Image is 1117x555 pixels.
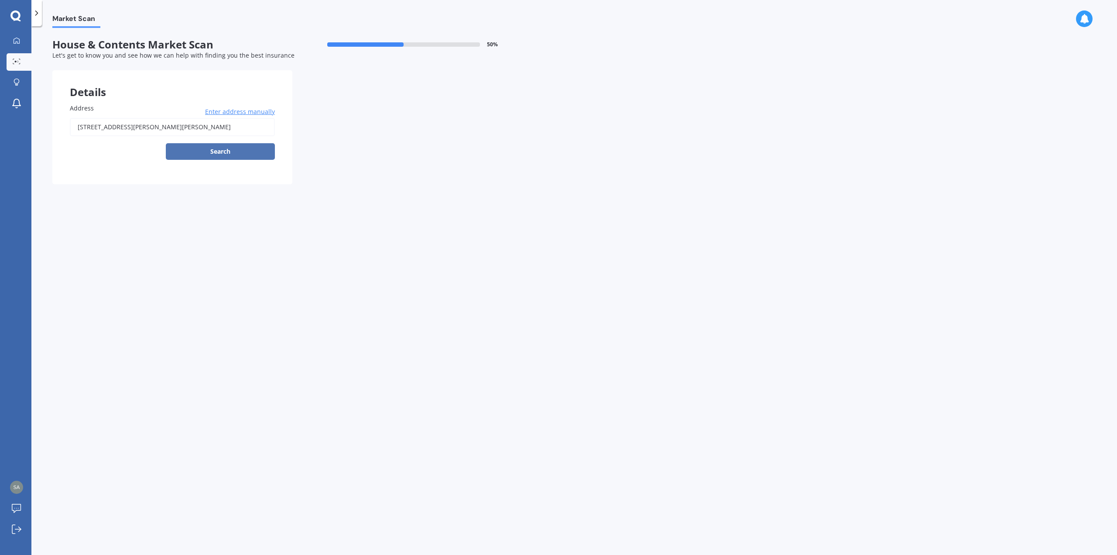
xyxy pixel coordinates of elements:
[70,104,94,112] span: Address
[52,14,100,26] span: Market Scan
[166,143,275,160] button: Search
[10,481,23,494] img: 4becec25e6ce379fe552a4ed902befa0
[52,51,295,59] span: Let's get to know you and see how we can help with finding you the best insurance
[70,118,275,136] input: Enter address
[52,70,292,97] div: Details
[205,107,275,116] span: Enter address manually
[487,41,498,48] span: 50 %
[52,38,292,51] span: House & Contents Market Scan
